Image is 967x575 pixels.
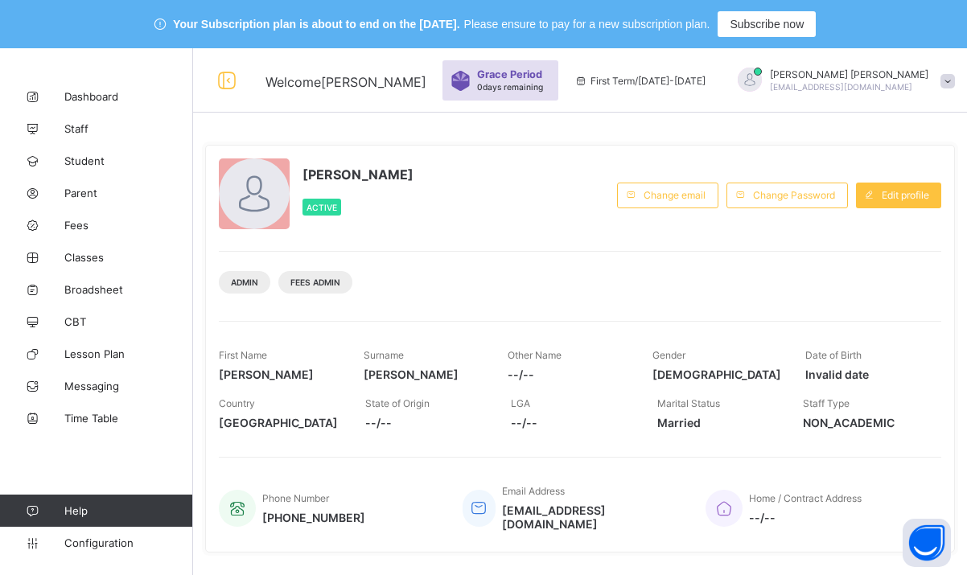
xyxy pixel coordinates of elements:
span: Change Password [753,189,835,201]
span: Dashboard [64,90,193,103]
span: [PERSON_NAME] [PERSON_NAME] [770,68,928,80]
span: [EMAIL_ADDRESS][DOMAIN_NAME] [770,82,912,92]
span: Please ensure to pay for a new subscription plan. [464,18,710,31]
span: Lesson Plan [64,347,193,360]
span: Time Table [64,412,193,425]
span: Phone Number [262,492,329,504]
span: --/-- [508,368,628,381]
span: session/term information [574,75,706,87]
span: 0 days remaining [477,82,543,92]
span: Subscribe now [730,18,804,31]
span: Parent [64,187,193,199]
span: Grace Period [477,68,542,80]
div: SIMRAN SHARMA [722,68,963,94]
span: Marital Status [657,397,720,409]
span: Country [219,397,255,409]
span: --/-- [365,416,488,429]
span: Classes [64,251,193,264]
span: Surname [364,349,404,361]
span: Home / Contract Address [749,492,862,504]
span: State of Origin [365,397,430,409]
span: CBT [64,315,193,328]
span: Edit profile [882,189,929,201]
span: Configuration [64,536,192,549]
span: [EMAIL_ADDRESS][DOMAIN_NAME] [502,503,681,531]
span: --/-- [511,416,633,429]
span: Active [307,203,337,212]
span: Change email [644,189,706,201]
span: [PHONE_NUMBER] [262,511,365,524]
span: Email Address [502,485,565,497]
span: [PERSON_NAME] [219,368,339,381]
span: Other Name [508,349,562,361]
span: LGA [511,397,530,409]
span: --/-- [749,511,862,524]
span: First Name [219,349,267,361]
span: Staff Type [803,397,850,409]
span: Fees Admin [290,277,340,287]
span: [PERSON_NAME] [364,368,484,381]
button: Open asap [903,519,951,567]
span: [PERSON_NAME] [302,166,414,183]
span: Admin [231,277,258,287]
span: Gender [652,349,685,361]
span: Staff [64,122,193,135]
span: [GEOGRAPHIC_DATA] [219,416,341,429]
span: Invalid date [805,368,926,381]
span: Help [64,504,192,517]
span: Your Subscription plan is about to end on the [DATE]. [173,18,459,31]
span: NON_ACADEMIC [803,416,925,429]
span: Married [657,416,780,429]
span: Fees [64,219,193,232]
img: sticker-purple.71386a28dfed39d6af7621340158ba97.svg [451,71,471,91]
span: Student [64,154,193,167]
span: [DEMOGRAPHIC_DATA] [652,368,781,381]
span: Welcome [PERSON_NAME] [265,74,426,90]
span: Broadsheet [64,283,193,296]
span: Date of Birth [805,349,862,361]
span: Messaging [64,380,193,392]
